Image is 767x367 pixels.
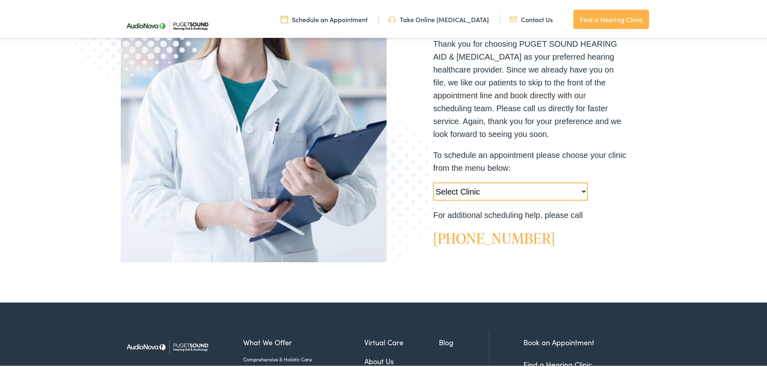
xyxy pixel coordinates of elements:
a: Find a Hearing Clinic [573,8,649,27]
p: For additional scheduling help, please call [433,207,626,220]
img: utility icon [389,13,396,22]
p: Thank you for choosing PUGET SOUND HEARING AID & [MEDICAL_DATA] as your preferred hearing healthc... [433,36,626,139]
a: [PHONE_NUMBER] [433,226,555,247]
img: utility icon [281,13,288,22]
a: Contact Us [510,13,553,22]
a: Take Online [MEDICAL_DATA] [389,13,489,22]
a: Blog [439,335,489,346]
a: Book an Appointment [523,336,594,346]
a: What We Offer [243,335,364,346]
p: To schedule an appointment please choose your clinic from the menu below: [433,147,626,173]
img: Puget Sound Hearing Aid & Audiology [121,329,213,362]
a: Schedule an Appointment [281,13,368,22]
img: utility icon [510,13,517,22]
a: Virtual Care [364,335,439,346]
a: About Us [364,354,439,365]
a: Comprehensive & Holistic Care [243,354,364,361]
img: Bottom portion of a graphic image with a halftone pattern, adding to the site's aesthetic appeal. [280,98,493,317]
